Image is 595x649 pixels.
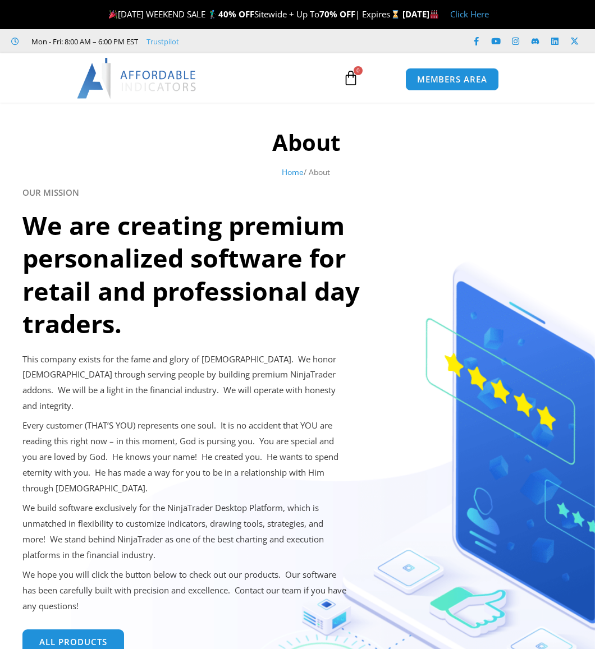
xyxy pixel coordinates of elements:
a: 0 [326,62,376,94]
a: Click Here [450,8,489,20]
span: All Products [39,638,107,646]
img: LogoAI | Affordable Indicators – NinjaTrader [77,58,198,98]
span: [DATE] WEEKEND SALE 🏌️‍♂️ Sitewide + Up To | Expires [106,8,402,20]
img: 🏭 [430,10,438,19]
p: Every customer (THAT’S YOU) represents one soul. It is no accident that YOU are reading this righ... [22,418,348,496]
p: We build software exclusively for the NinjaTrader Desktop Platform, which is unmatched in flexibi... [22,500,348,563]
img: ⌛ [391,10,400,19]
h1: About [17,127,595,158]
a: MEMBERS AREA [405,68,499,91]
strong: 70% OFF [319,8,355,20]
strong: [DATE] [402,8,439,20]
a: Home [282,167,304,177]
nav: Breadcrumb [17,165,595,179]
img: 🎉 [109,10,117,19]
a: Trustpilot [147,35,179,48]
h6: OUR MISSION [22,187,573,198]
strong: 40% OFF [218,8,254,20]
span: 0 [354,66,363,75]
p: This company exists for the fame and glory of [DEMOGRAPHIC_DATA]. We honor [DEMOGRAPHIC_DATA] thr... [22,352,348,414]
span: Mon - Fri: 8:00 AM – 6:00 PM EST [29,35,138,48]
h2: We are creating premium personalized software for retail and professional day traders. [22,209,404,340]
p: We hope you will click the button below to check out our products. Our software has been carefull... [22,567,348,614]
span: MEMBERS AREA [417,75,487,84]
